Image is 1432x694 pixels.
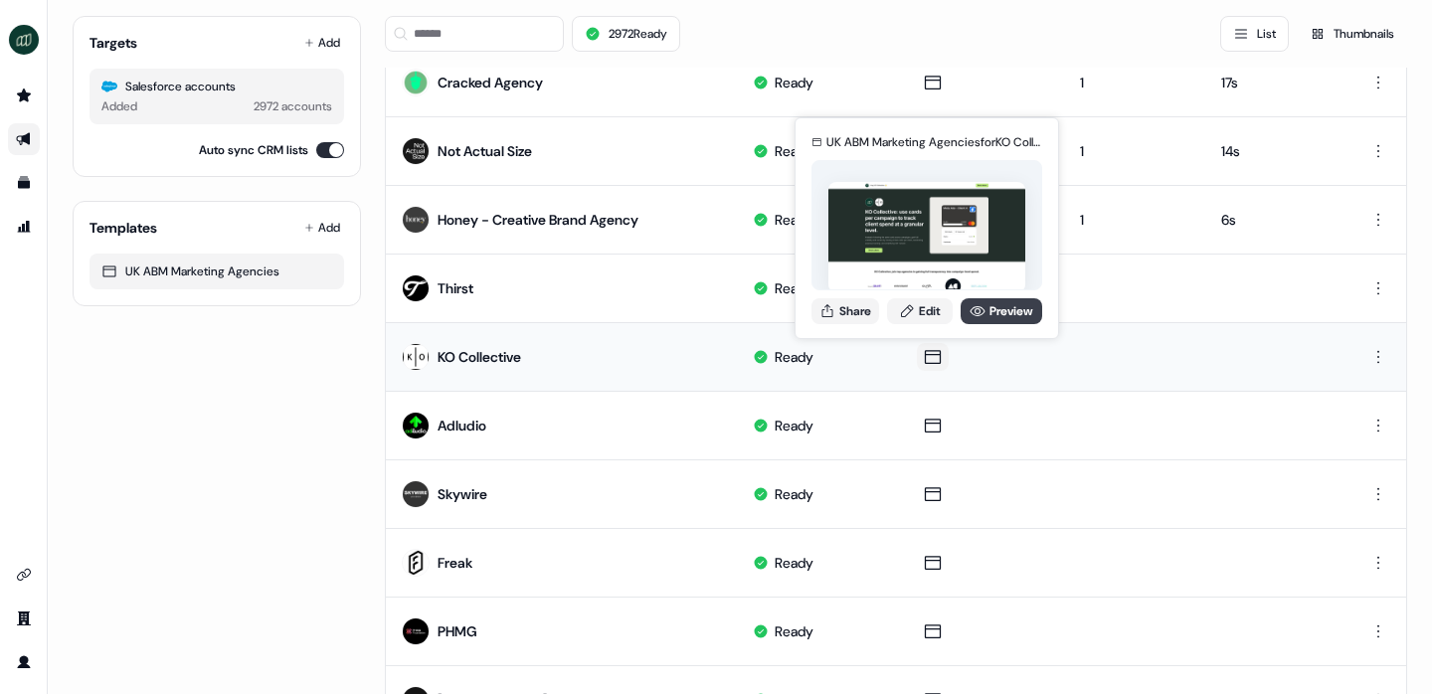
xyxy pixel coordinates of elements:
[8,167,40,199] a: Go to templates
[775,416,813,435] div: Ready
[828,182,1025,292] img: asset preview
[89,33,137,53] div: Targets
[1221,141,1325,161] div: 14s
[1080,141,1188,161] div: 1
[775,73,813,92] div: Ready
[89,218,157,238] div: Templates
[254,96,332,116] div: 2972 accounts
[887,298,953,324] a: Edit
[8,211,40,243] a: Go to attribution
[775,347,813,367] div: Ready
[8,646,40,678] a: Go to profile
[811,298,879,324] button: Share
[775,621,813,641] div: Ready
[438,484,487,504] div: Skywire
[775,278,813,298] div: Ready
[101,77,332,96] div: Salesforce accounts
[826,132,1042,152] div: UK ABM Marketing Agencies for KO Collective
[1220,16,1289,52] button: List
[438,141,532,161] div: Not Actual Size
[438,210,638,230] div: Honey - Creative Brand Agency
[775,484,813,504] div: Ready
[8,123,40,155] a: Go to outbound experience
[438,347,521,367] div: KO Collective
[1297,16,1407,52] button: Thumbnails
[8,80,40,111] a: Go to prospects
[438,278,473,298] div: Thirst
[572,16,680,52] button: 2972Ready
[1221,210,1325,230] div: 6s
[1221,73,1325,92] div: 17s
[775,553,813,573] div: Ready
[1080,73,1188,92] div: 1
[438,416,486,435] div: Adludio
[199,140,308,160] label: Auto sync CRM lists
[101,261,332,281] div: UK ABM Marketing Agencies
[1080,210,1188,230] div: 1
[775,210,813,230] div: Ready
[438,553,472,573] div: Freak
[101,96,137,116] div: Added
[438,73,543,92] div: Cracked Agency
[438,621,477,641] div: PHMG
[8,603,40,634] a: Go to team
[775,141,813,161] div: Ready
[961,298,1042,324] a: Preview
[300,214,344,242] button: Add
[8,559,40,591] a: Go to integrations
[300,29,344,57] button: Add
